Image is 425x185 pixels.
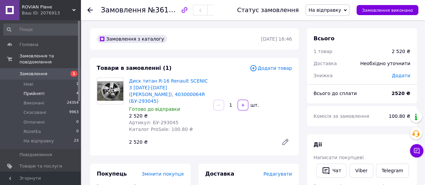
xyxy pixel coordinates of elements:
[24,81,33,87] span: Нові
[129,120,178,125] span: Артикул: БУ-293045
[389,113,410,119] span: 100.80 ₴
[24,138,54,144] span: На відправку
[129,127,193,132] span: Каталог ProSale: 100.80 ₴
[19,42,38,48] span: Головна
[362,8,413,13] span: Замовлення виконано
[249,102,260,108] div: шт.
[313,35,334,42] span: Всього
[129,78,208,104] a: Диск титан R-16 Renault SCENIC 3 [DATE]-[DATE] ([PERSON_NAME]), 403000064R (БУ-293045)
[76,129,79,135] span: 0
[126,137,276,147] div: 2 520 ₴
[313,141,322,148] span: Дії
[261,36,292,42] time: [DATE] 16:46
[263,171,292,177] span: Редагувати
[76,81,79,87] span: 1
[356,5,418,15] button: Замовлення виконано
[313,49,332,54] span: 1 товар
[313,91,357,96] span: Всього до сплати
[76,119,79,125] span: 0
[308,7,341,13] span: На відправку
[22,4,72,10] span: ROVIAN Рівне
[391,91,410,96] b: 2520 ₴
[97,171,127,177] span: Покупець
[279,135,292,149] a: Редагувати
[3,24,79,36] input: Пошук
[71,71,77,77] span: 1
[313,113,369,119] span: Комісія за замовлення
[250,64,292,72] span: Додати товар
[24,129,41,135] span: Rozetka
[392,48,410,55] div: 2 520 ₴
[205,171,235,177] span: Доставка
[129,112,208,119] div: 2 520 ₴
[410,144,423,157] button: Чат з покупцем
[316,164,347,178] button: Чат
[97,65,172,71] span: Товари в замовленні (1)
[22,10,81,16] div: Ваш ID: 2076913
[19,163,62,169] span: Товари та послуги
[376,164,409,178] a: Telegram
[67,100,79,106] span: 24354
[24,119,45,125] span: Оплачені
[97,81,123,101] img: Диск титан R-16 Renault SCENIC 3 2009-2013 (Рено Сценік), 403000064R (БУ-293045)
[313,155,364,160] span: Написати покупцеві
[101,6,146,14] span: Замовлення
[24,91,44,97] span: Прийняті
[148,6,196,14] span: №361645358
[24,109,46,115] span: Скасовані
[97,35,167,43] div: Замовлення з каталогу
[19,53,81,65] span: Замовлення та повідомлення
[19,152,52,158] span: Повідомлення
[356,56,414,71] div: Необхідно уточнити
[74,138,79,144] span: 23
[349,164,373,178] a: Viber
[87,7,93,13] div: Повернутися назад
[313,61,337,66] span: Доставка
[24,100,44,106] span: Виконані
[237,7,299,13] div: Статус замовлення
[392,73,410,78] span: Додати
[19,71,47,77] span: Замовлення
[76,91,79,97] span: 4
[142,171,184,177] span: Змінити покупця
[129,106,180,112] span: Готово до відправки
[313,73,333,78] span: Знижка
[69,109,79,115] span: 9963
